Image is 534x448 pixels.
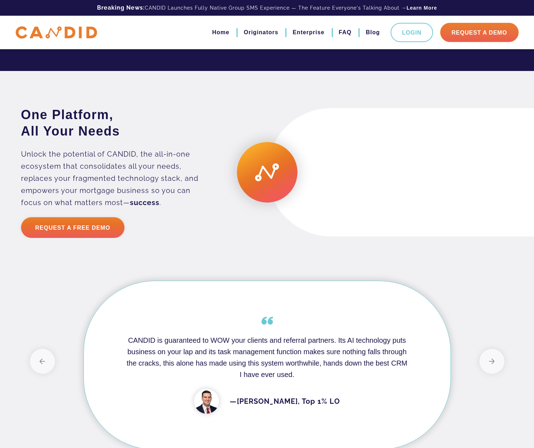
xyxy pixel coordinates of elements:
p: Unlock the potential of CANDID, the all-in-one ecosystem that consolidates all your needs, replac... [21,148,210,209]
a: Home [212,26,229,39]
b: Breaking News: [97,4,145,11]
a: Originators [244,26,278,39]
div: —[PERSON_NAME], Top 1% LO [125,389,410,414]
a: Request A Demo [440,23,519,42]
img: CANDID APP [16,26,97,39]
a: Login [391,23,433,42]
a: FAQ [339,26,352,39]
strong: success [130,198,159,207]
button: Next [479,349,504,374]
a: Blog [366,26,380,39]
a: Request a Free Demo [21,217,125,238]
img: candid-headshot-kevin.png [194,389,219,414]
button: Previous [30,349,55,374]
a: Enterprise [293,26,324,39]
h3: One Platform, All Your Needs [21,107,210,139]
h4: CANDID is guaranteed to WOW your clients and referral partners. Its AI technology puts business o... [125,335,410,380]
a: Learn More [407,4,437,11]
